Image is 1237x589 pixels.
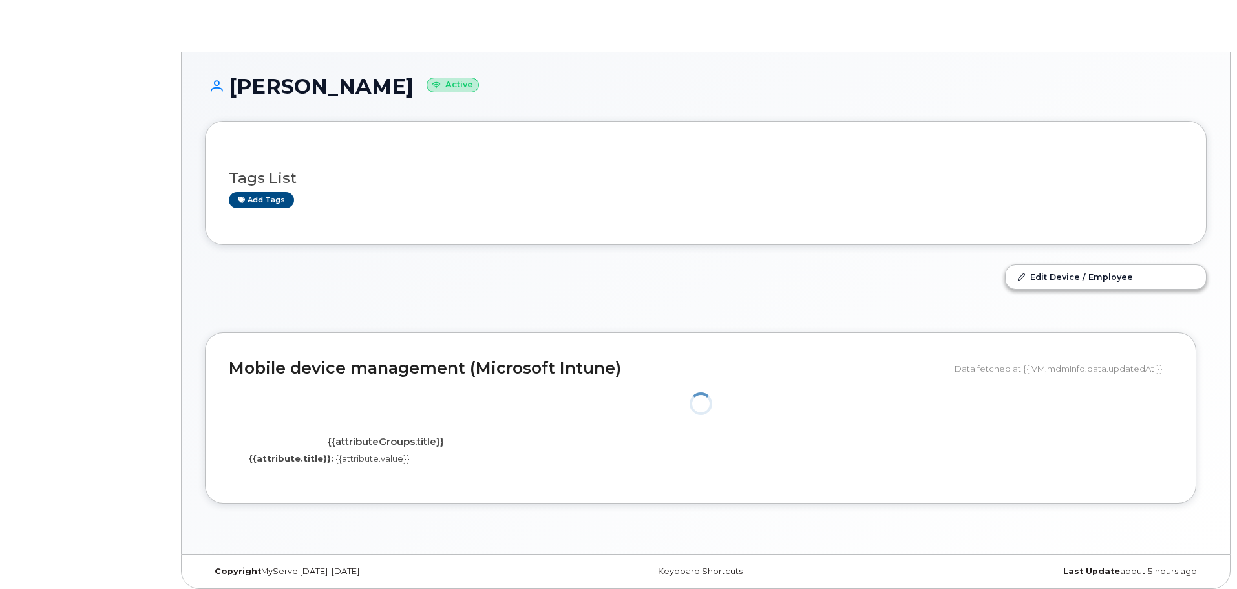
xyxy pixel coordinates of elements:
div: Data fetched at {{ VM.mdmInfo.data.updatedAt }} [955,356,1172,381]
small: Active [427,78,479,92]
h4: {{attributeGroups.title}} [238,436,534,447]
h2: Mobile device management (Microsoft Intune) [229,359,945,378]
a: Edit Device / Employee [1006,265,1206,288]
h3: Tags List [229,170,1183,186]
h1: [PERSON_NAME] [205,75,1207,98]
strong: Copyright [215,566,261,576]
span: {{attribute.value}} [335,453,410,464]
div: about 5 hours ago [872,566,1207,577]
div: MyServe [DATE]–[DATE] [205,566,539,577]
label: {{attribute.title}}: [249,453,333,465]
a: Add tags [229,192,294,208]
a: Keyboard Shortcuts [658,566,743,576]
strong: Last Update [1063,566,1120,576]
